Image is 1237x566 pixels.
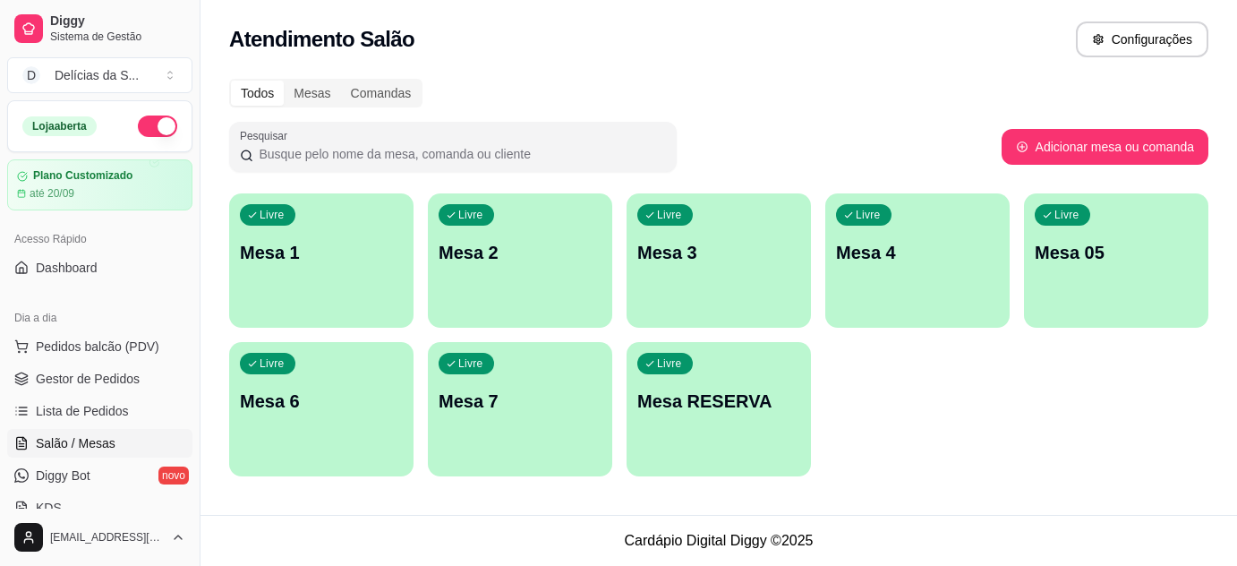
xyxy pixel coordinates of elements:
[7,304,192,332] div: Dia a dia
[229,342,414,476] button: LivreMesa 6
[50,13,185,30] span: Diggy
[7,332,192,361] button: Pedidos balcão (PDV)
[458,208,483,222] p: Livre
[1054,208,1079,222] p: Livre
[36,402,129,420] span: Lista de Pedidos
[36,467,90,485] span: Diggy Bot
[36,259,98,277] span: Dashboard
[30,186,74,201] article: até 20/09
[428,342,612,476] button: LivreMesa 7
[657,208,682,222] p: Livre
[657,356,682,371] p: Livre
[856,208,881,222] p: Livre
[7,397,192,425] a: Lista de Pedidos
[1076,21,1208,57] button: Configurações
[428,193,612,328] button: LivreMesa 2
[36,338,159,356] span: Pedidos balcão (PDV)
[7,159,192,210] a: Plano Customizadoaté 20/09
[22,116,97,136] div: Loja aberta
[229,25,414,54] h2: Atendimento Salão
[7,253,192,282] a: Dashboard
[36,499,62,517] span: KDS
[7,461,192,490] a: Diggy Botnovo
[458,356,483,371] p: Livre
[7,7,192,50] a: DiggySistema de Gestão
[439,389,601,414] p: Mesa 7
[36,434,115,452] span: Salão / Mesas
[33,169,132,183] article: Plano Customizado
[284,81,340,106] div: Mesas
[637,389,800,414] p: Mesa RESERVA
[627,342,811,476] button: LivreMesa RESERVA
[7,57,192,93] button: Select a team
[637,240,800,265] p: Mesa 3
[50,530,164,545] span: [EMAIL_ADDRESS][DOMAIN_NAME]
[7,225,192,253] div: Acesso Rápido
[22,66,40,84] span: D
[55,66,139,84] div: Delícias da S ...
[200,515,1237,566] footer: Cardápio Digital Diggy © 2025
[1035,240,1198,265] p: Mesa 05
[7,493,192,522] a: KDS
[240,128,294,143] label: Pesquisar
[231,81,284,106] div: Todos
[253,145,666,163] input: Pesquisar
[341,81,422,106] div: Comandas
[229,193,414,328] button: LivreMesa 1
[260,208,285,222] p: Livre
[7,364,192,393] a: Gestor de Pedidos
[260,356,285,371] p: Livre
[7,516,192,559] button: [EMAIL_ADDRESS][DOMAIN_NAME]
[1002,129,1208,165] button: Adicionar mesa ou comanda
[439,240,601,265] p: Mesa 2
[36,370,140,388] span: Gestor de Pedidos
[825,193,1010,328] button: LivreMesa 4
[836,240,999,265] p: Mesa 4
[138,116,177,137] button: Alterar Status
[1024,193,1208,328] button: LivreMesa 05
[50,30,185,44] span: Sistema de Gestão
[240,389,403,414] p: Mesa 6
[240,240,403,265] p: Mesa 1
[7,429,192,458] a: Salão / Mesas
[627,193,811,328] button: LivreMesa 3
